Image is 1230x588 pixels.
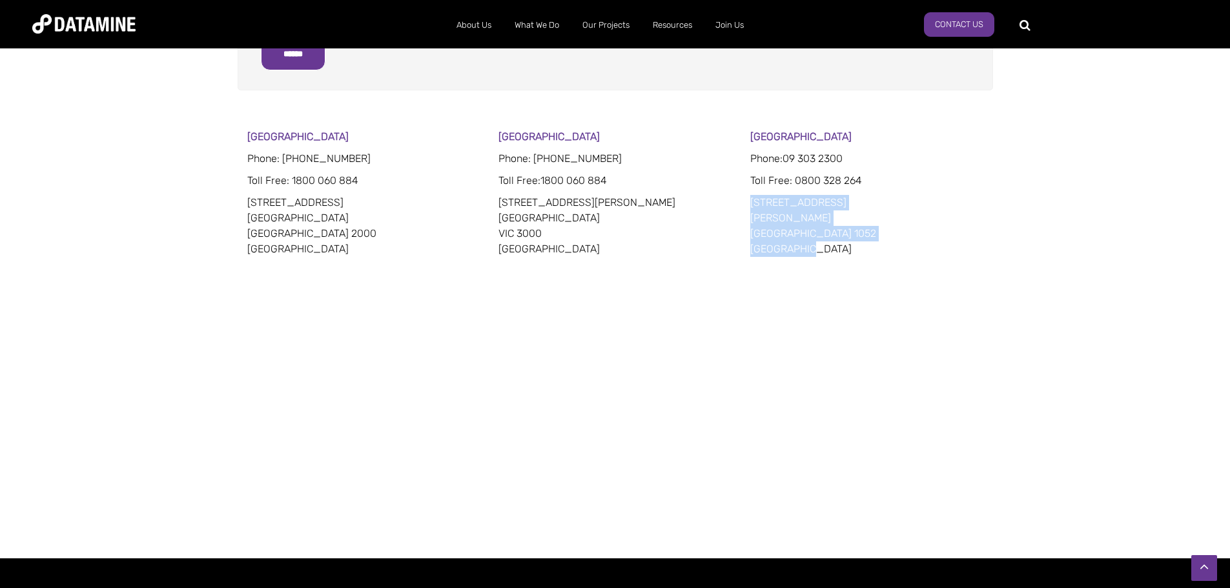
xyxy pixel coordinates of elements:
[498,195,732,257] p: [STREET_ADDRESS][PERSON_NAME] [GEOGRAPHIC_DATA] VIC 3000 [GEOGRAPHIC_DATA]
[247,152,371,165] span: Phone: [PHONE_NUMBER]
[247,174,287,187] span: Toll Free
[503,8,571,42] a: What We Do
[32,14,136,34] img: Datamine
[445,8,503,42] a: About Us
[750,151,983,167] p: Phone:
[498,174,540,187] span: Toll Free:
[783,152,843,165] span: 09 303 2300
[247,173,480,188] p: : 1800 060 884
[247,195,480,257] p: [STREET_ADDRESS] [GEOGRAPHIC_DATA] [GEOGRAPHIC_DATA] 2000 [GEOGRAPHIC_DATA]
[247,130,349,143] strong: [GEOGRAPHIC_DATA]
[750,195,983,257] p: [STREET_ADDRESS] [PERSON_NAME] [GEOGRAPHIC_DATA] 1052 [GEOGRAPHIC_DATA]
[571,8,641,42] a: Our Projects
[924,12,994,37] a: Contact Us
[498,152,622,165] span: Phone: [PHONE_NUMBER]
[498,173,732,188] p: 1800 060 884
[750,174,862,187] span: Toll Free: 0800 328 264
[498,130,600,143] strong: [GEOGRAPHIC_DATA]
[704,8,755,42] a: Join Us
[750,130,852,143] strong: [GEOGRAPHIC_DATA]
[641,8,704,42] a: Resources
